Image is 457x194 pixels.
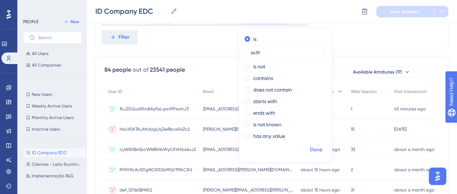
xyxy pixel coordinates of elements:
[23,160,86,169] button: Clientes - Leila (hunting e selo)
[118,33,130,42] span: Filter
[95,6,167,16] input: Segment Name
[351,187,354,193] span: 31
[23,19,38,25] div: PEOPLE
[394,167,434,172] time: about a month ago
[253,97,277,106] label: starts with
[32,92,52,97] span: New Users
[253,120,281,129] label: is not known
[253,62,265,71] label: is not
[133,66,148,74] div: out of
[23,102,82,110] button: Weekly Active Users
[70,19,79,25] span: New
[120,187,152,193] span: def_12766389652
[32,126,60,132] span: Inactive Users
[32,150,67,156] span: ID Company EDC
[253,109,275,117] label: ends with
[353,69,402,75] span: Available Attributes (17)
[394,187,434,193] time: about a month ago
[38,35,76,40] input: Search
[120,126,190,132] span: HouV0KTAJHhdzgUxj3wRbvx04Zc2
[32,161,83,167] span: Clientes - Leila (hunting e selo)
[23,148,86,157] button: ID Company EDC
[23,90,82,99] button: New Users
[394,89,427,94] span: First Interaction
[253,132,285,140] label: has any value
[324,66,439,78] button: Available Attributes (17)
[203,147,293,152] span: [EMAIL_ADDRESS][PERSON_NAME][DOMAIN_NAME]
[376,6,434,17] button: Save Segment
[394,147,434,152] time: about a month ago
[301,167,340,172] time: about 15 hours ago
[23,61,82,69] button: All Companies
[32,51,48,56] span: All Users
[203,126,293,132] span: [PERSON_NAME][EMAIL_ADDRESS][DOMAIN_NAME]
[108,89,122,94] span: User ID
[23,49,82,58] button: All Users
[120,147,196,152] span: cyW8XB49pcWNBVVoWyCKVHSa6uJ2
[301,187,340,193] time: about 15 hours ago
[203,187,293,193] span: [PERSON_NAME][EMAIL_ADDRESS][PERSON_NAME][DOMAIN_NAME]
[102,30,138,45] button: Filter
[104,66,131,74] div: 84 people
[351,167,353,173] span: 2
[23,172,86,180] button: Implementação R&S
[32,103,72,109] span: Weekly Active Users
[203,106,272,112] span: [EMAIL_ADDRESS][DOMAIN_NAME]
[394,127,406,132] time: [DATE]
[394,106,426,111] time: 45 minutes ago
[351,126,355,132] span: 15
[351,106,352,112] span: 1
[61,17,82,26] button: New
[23,113,82,122] button: Monthly Active Users
[23,125,82,134] button: Inactive Users
[150,66,185,74] div: 23541 people
[17,2,45,10] span: Need Help?
[390,9,420,14] span: Save Segment
[351,89,377,94] span: Web Session
[32,62,61,68] span: All Companies
[120,167,192,173] span: RYNYKcAvSDgNCKI5SbMQtTMkC3r2
[310,145,322,154] span: Done
[203,89,214,94] span: Email
[253,35,256,43] label: is
[120,106,189,112] span: 1bJZ0Gus1lXm8AyFeLqonPPwahJ3
[253,85,292,94] label: does not contain
[427,165,448,187] iframe: UserGuiding AI Assistant Launcher
[351,147,355,152] span: 33
[203,167,293,173] span: [EMAIL_ADDRESS][PERSON_NAME][DOMAIN_NAME]
[306,143,326,156] button: Done
[32,115,74,121] span: Monthly Active Users
[253,74,273,83] label: contains
[251,50,318,55] input: Type the value
[32,173,73,179] span: Implementação R&S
